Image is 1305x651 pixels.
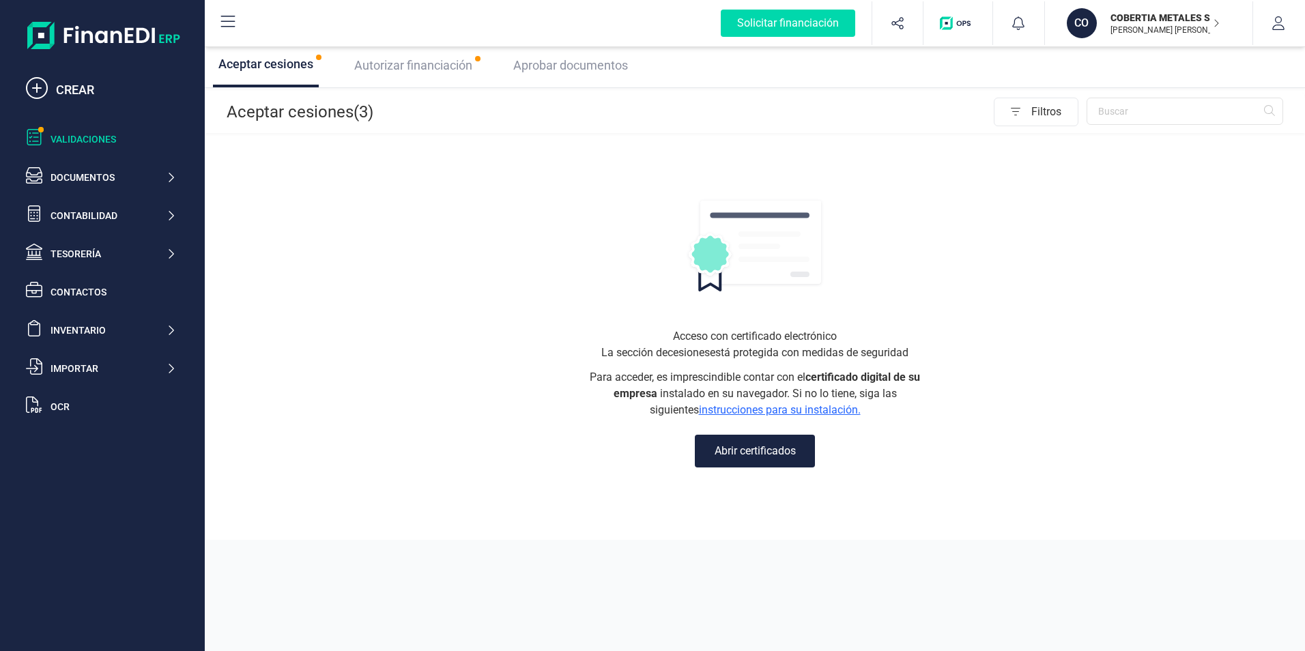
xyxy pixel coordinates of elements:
[51,400,176,414] div: OCR
[704,1,872,45] button: Solicitar financiación
[56,81,176,100] div: CREAR
[1087,98,1283,125] input: Buscar
[1067,8,1097,38] div: CO
[721,10,855,37] div: Solicitar financiación
[1110,25,1220,35] p: [PERSON_NAME] [PERSON_NAME]
[695,435,815,467] button: Abrir certificados
[994,98,1078,126] button: Filtros
[1110,11,1220,25] p: COBERTIA METALES SL
[51,323,166,337] div: Inventario
[1031,98,1078,126] span: Filtros
[601,345,908,361] span: La sección de cesiones está protegida con medidas de seguridad
[51,362,166,375] div: Importar
[673,328,837,345] span: Acceso con certificado electrónico
[227,101,373,123] p: Aceptar cesiones (3)
[51,247,166,261] div: Tesorería
[51,132,176,146] div: Validaciones
[932,1,984,45] button: Logo de OPS
[218,57,313,71] span: Aceptar cesiones
[51,285,176,299] div: Contactos
[686,199,824,291] img: autorizacion logo
[699,403,861,416] a: instrucciones para su instalación.
[584,369,926,418] span: Para acceder, es imprescindible contar con el instalado en su navegador. Si no lo tiene, siga las...
[1061,1,1236,45] button: COCOBERTIA METALES SL[PERSON_NAME] [PERSON_NAME]
[27,22,180,49] img: Logo Finanedi
[940,16,976,30] img: Logo de OPS
[51,209,166,222] div: Contabilidad
[51,171,166,184] div: Documentos
[513,58,628,72] span: Aprobar documentos
[354,58,472,72] span: Autorizar financiación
